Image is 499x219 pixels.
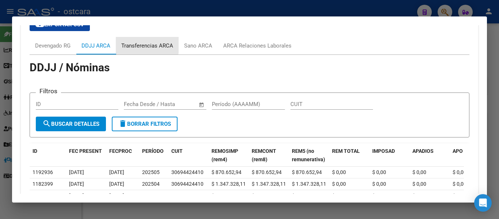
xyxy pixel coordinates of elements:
div: Devengado RG [35,42,71,50]
span: 1182399 [33,181,53,187]
span: APO B SOC [453,148,479,154]
mat-icon: search [42,119,51,128]
span: $ 0,00 [372,181,386,187]
datatable-header-cell: REM TOTAL [329,143,369,167]
span: $ 0,00 [372,169,386,175]
div: 30694424410 [171,168,203,177]
span: $ 0,00 [332,193,346,199]
h3: Filtros [36,87,61,95]
span: REM5 (no remunerativa) [292,148,325,162]
span: Borrar Filtros [118,121,171,127]
span: $ 0,00 [412,169,426,175]
input: End date [154,101,190,107]
span: $ 0,00 [453,193,466,199]
mat-icon: delete [118,119,127,128]
span: [DATE] [109,193,124,199]
span: [DATE] [69,181,84,187]
datatable-header-cell: FECPROC [106,143,139,167]
datatable-header-cell: REMOSIMP (rem4) [209,143,249,167]
span: $ 870.652,94 [292,169,322,175]
datatable-header-cell: REMCONT (rem8) [249,143,289,167]
datatable-header-cell: FEC PRESENT [66,143,106,167]
span: 1173581 [33,193,53,199]
span: $ 1.347.328,11 [252,181,286,187]
span: Exportar CSV [35,21,84,28]
input: Start date [124,101,148,107]
span: $ 1.165.576,81 [212,193,246,199]
div: Open Intercom Messenger [474,194,492,212]
span: $ 0,00 [412,193,426,199]
div: Sano ARCA [184,42,212,50]
span: [DATE] [109,169,124,175]
span: $ 1.165.576,81 [292,193,326,199]
button: Open calendar [198,101,206,109]
datatable-header-cell: REM5 (no remunerativa) [289,143,329,167]
span: REMOSIMP (rem4) [212,148,238,162]
span: PERÍODO [142,148,164,154]
div: ARCA Relaciones Laborales [223,42,292,50]
span: $ 0,00 [332,181,346,187]
span: 202504 [142,181,160,187]
div: 30694424410 [171,192,203,200]
span: $ 870.652,94 [212,169,241,175]
datatable-header-cell: APO B SOC [450,143,490,167]
button: Borrar Filtros [112,117,178,131]
span: $ 0,00 [453,169,466,175]
span: $ 1.165.576,81 [252,193,286,199]
span: $ 0,00 [412,181,426,187]
span: ID [33,148,37,154]
span: IMPOSAD [372,148,395,154]
span: [DATE] [69,169,84,175]
span: APADIOS [412,148,434,154]
span: [DATE] [69,193,84,199]
span: [DATE] [109,181,124,187]
span: $ 1.347.328,11 [292,181,326,187]
span: $ 0,00 [453,181,466,187]
span: REM TOTAL [332,148,360,154]
span: REMCONT (rem8) [252,148,276,162]
span: $ 0,00 [332,169,346,175]
span: Buscar Detalles [42,121,99,127]
div: DDJJ ARCA [81,42,110,50]
datatable-header-cell: APADIOS [410,143,450,167]
span: $ 0,00 [372,193,386,199]
span: FEC PRESENT [69,148,102,154]
span: 202505 [142,169,160,175]
span: $ 870.652,94 [252,169,282,175]
div: Transferencias ARCA [121,42,173,50]
span: $ 1.347.328,11 [212,181,246,187]
div: 30694424410 [171,180,203,188]
span: FECPROC [109,148,132,154]
span: 1192936 [33,169,53,175]
datatable-header-cell: IMPOSAD [369,143,410,167]
datatable-header-cell: CUIT [168,143,209,167]
button: Buscar Detalles [36,117,106,131]
datatable-header-cell: PERÍODO [139,143,168,167]
span: 202503 [142,193,160,199]
datatable-header-cell: ID [30,143,66,167]
span: DDJJ / Nóminas [30,61,110,74]
span: CUIT [171,148,183,154]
